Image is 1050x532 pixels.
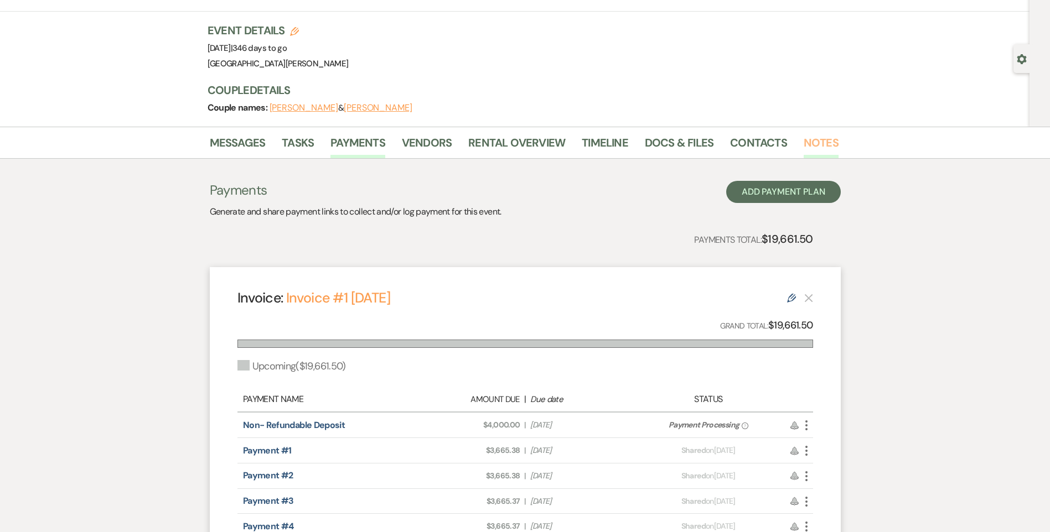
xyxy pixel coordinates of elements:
h3: Couple Details [208,82,827,98]
a: Notes [804,134,839,158]
span: [DATE] [530,520,632,532]
span: $4,000.00 [418,419,520,431]
span: Couple names: [208,102,270,113]
a: Tasks [282,134,314,158]
span: Shared [681,471,706,481]
button: [PERSON_NAME] [344,103,412,112]
button: Open lead details [1017,53,1027,64]
div: Payment Name [243,393,412,406]
a: Contacts [730,134,787,158]
button: [PERSON_NAME] [270,103,338,112]
a: Timeline [582,134,628,158]
strong: $19,661.50 [768,319,813,332]
span: Payment Processing [669,420,739,430]
p: Payments Total: [694,230,813,248]
a: Payment #2 [243,470,293,481]
span: ? [742,423,748,429]
div: on [DATE] [638,520,779,532]
span: | [524,445,525,456]
span: [DATE] [530,496,632,507]
a: Invoice #1 [DATE] [286,289,390,307]
a: Docs & Files [645,134,713,158]
span: $3,665.38 [418,445,520,456]
div: Amount Due [418,393,520,406]
div: Status [638,393,779,406]
a: Vendors [402,134,452,158]
div: on [DATE] [638,470,779,482]
span: $3,665.37 [418,520,520,532]
a: Payments [330,134,385,158]
h3: Event Details [208,23,349,38]
span: | [524,520,525,532]
span: [DATE] [208,43,287,54]
span: [DATE] [530,470,632,482]
span: & [270,102,412,113]
button: This payment plan cannot be deleted because it contains links that have been paid through Weven’s... [804,293,813,302]
strong: $19,661.50 [762,232,813,246]
span: Shared [681,496,706,506]
span: $3,665.37 [418,496,520,507]
h3: Payments [210,181,501,200]
span: | [524,419,525,431]
a: Messages [210,134,266,158]
span: 346 days to go [232,43,287,54]
span: Shared [681,445,706,455]
div: on [DATE] [638,496,779,507]
span: | [524,470,525,482]
a: Rental Overview [468,134,565,158]
span: [GEOGRAPHIC_DATA][PERSON_NAME] [208,58,349,69]
span: | [524,496,525,507]
p: Grand Total: [720,317,813,333]
h4: Invoice: [237,288,390,307]
span: Shared [681,521,706,531]
button: Add Payment Plan [726,181,841,203]
div: | [412,393,638,406]
span: $3,665.38 [418,470,520,482]
a: Payment #4 [243,520,294,532]
div: Upcoming ( $19,661.50 ) [237,359,346,374]
span: | [231,43,287,54]
a: Non- Refundable Deposit [243,419,345,431]
div: on [DATE] [638,445,779,456]
p: Generate and share payment links to collect and/or log payment for this event. [210,205,501,219]
span: [DATE] [530,445,632,456]
div: Due date [530,393,632,406]
span: [DATE] [530,419,632,431]
a: Payment #3 [243,495,294,507]
a: Payment #1 [243,445,292,456]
